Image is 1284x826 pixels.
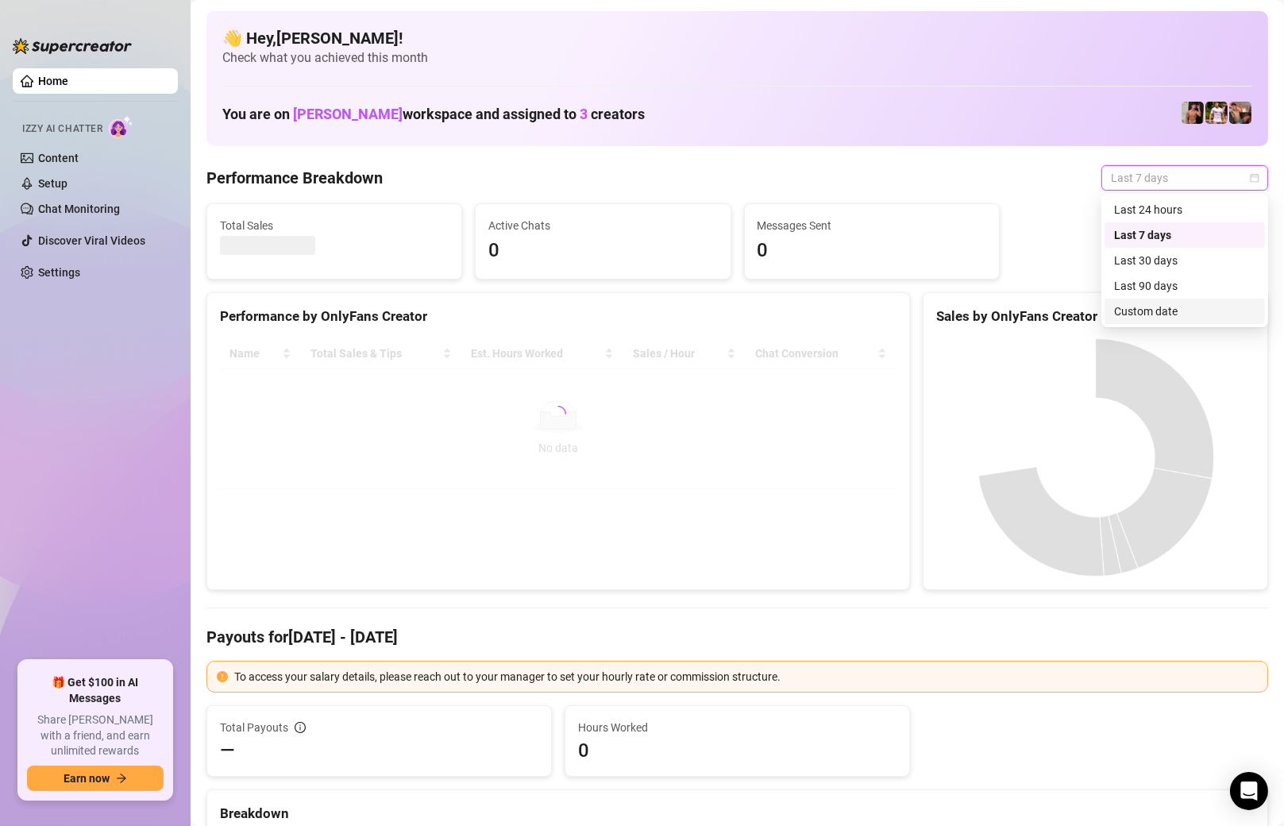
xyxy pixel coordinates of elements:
[1111,166,1259,190] span: Last 7 days
[64,772,110,785] span: Earn now
[1105,299,1265,324] div: Custom date
[1105,273,1265,299] div: Last 90 days
[38,152,79,164] a: Content
[220,217,449,234] span: Total Sales
[1205,102,1228,124] img: Hector
[1105,222,1265,248] div: Last 7 days
[222,106,645,123] h1: You are on workspace and assigned to creators
[1230,772,1268,810] div: Open Intercom Messenger
[222,27,1252,49] h4: 👋 Hey, [PERSON_NAME] !
[293,106,403,122] span: [PERSON_NAME]
[206,626,1268,648] h4: Payouts for [DATE] - [DATE]
[38,203,120,215] a: Chat Monitoring
[220,803,1255,824] div: Breakdown
[13,38,132,54] img: logo-BBDzfeDw.svg
[1182,102,1204,124] img: Zach
[580,106,588,122] span: 3
[217,671,228,682] span: exclamation-circle
[38,234,145,247] a: Discover Viral Videos
[27,675,164,706] span: 🎁 Get $100 in AI Messages
[1105,248,1265,273] div: Last 30 days
[22,122,102,137] span: Izzy AI Chatter
[1250,173,1259,183] span: calendar
[1114,226,1255,244] div: Last 7 days
[1229,102,1251,124] img: Osvaldo
[116,773,127,784] span: arrow-right
[936,306,1255,327] div: Sales by OnlyFans Creator
[206,167,383,189] h4: Performance Breakdown
[1114,252,1255,269] div: Last 30 days
[27,712,164,759] span: Share [PERSON_NAME] with a friend, and earn unlimited rewards
[27,766,164,791] button: Earn nowarrow-right
[758,236,986,266] span: 0
[220,719,288,736] span: Total Payouts
[295,722,306,733] span: info-circle
[1105,197,1265,222] div: Last 24 hours
[220,738,235,763] span: —
[758,217,986,234] span: Messages Sent
[548,403,569,424] span: loading
[488,236,717,266] span: 0
[1114,277,1255,295] div: Last 90 days
[222,49,1252,67] span: Check what you achieved this month
[1114,201,1255,218] div: Last 24 hours
[38,177,67,190] a: Setup
[234,668,1258,685] div: To access your salary details, please reach out to your manager to set your hourly rate or commis...
[578,738,896,763] span: 0
[109,115,133,138] img: AI Chatter
[38,266,80,279] a: Settings
[488,217,717,234] span: Active Chats
[578,719,896,736] span: Hours Worked
[1114,303,1255,320] div: Custom date
[38,75,68,87] a: Home
[220,306,896,327] div: Performance by OnlyFans Creator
